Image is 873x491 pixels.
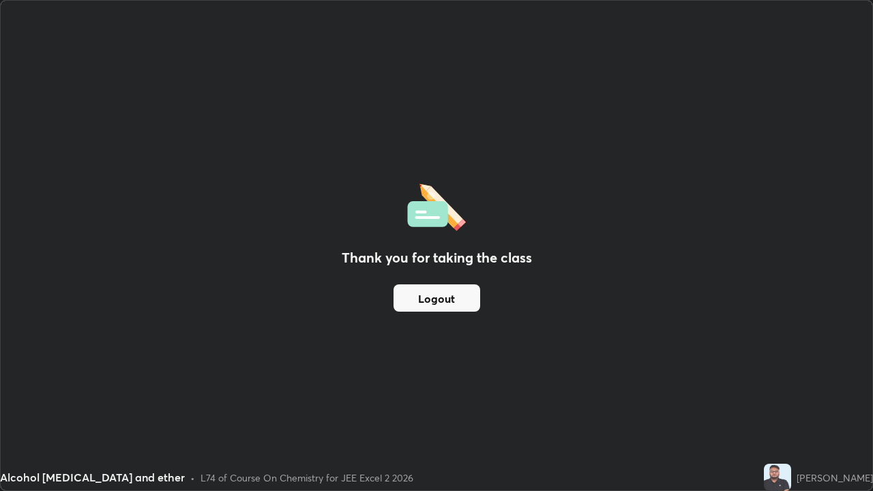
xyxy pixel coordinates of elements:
img: 482f76725520491caafb691467b04a1d.jpg [764,464,791,491]
img: offlineFeedback.1438e8b3.svg [407,179,466,231]
div: • [190,471,195,485]
div: [PERSON_NAME] [797,471,873,485]
div: L74 of Course On Chemistry for JEE Excel 2 2026 [201,471,413,485]
button: Logout [394,284,480,312]
h2: Thank you for taking the class [342,248,532,268]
